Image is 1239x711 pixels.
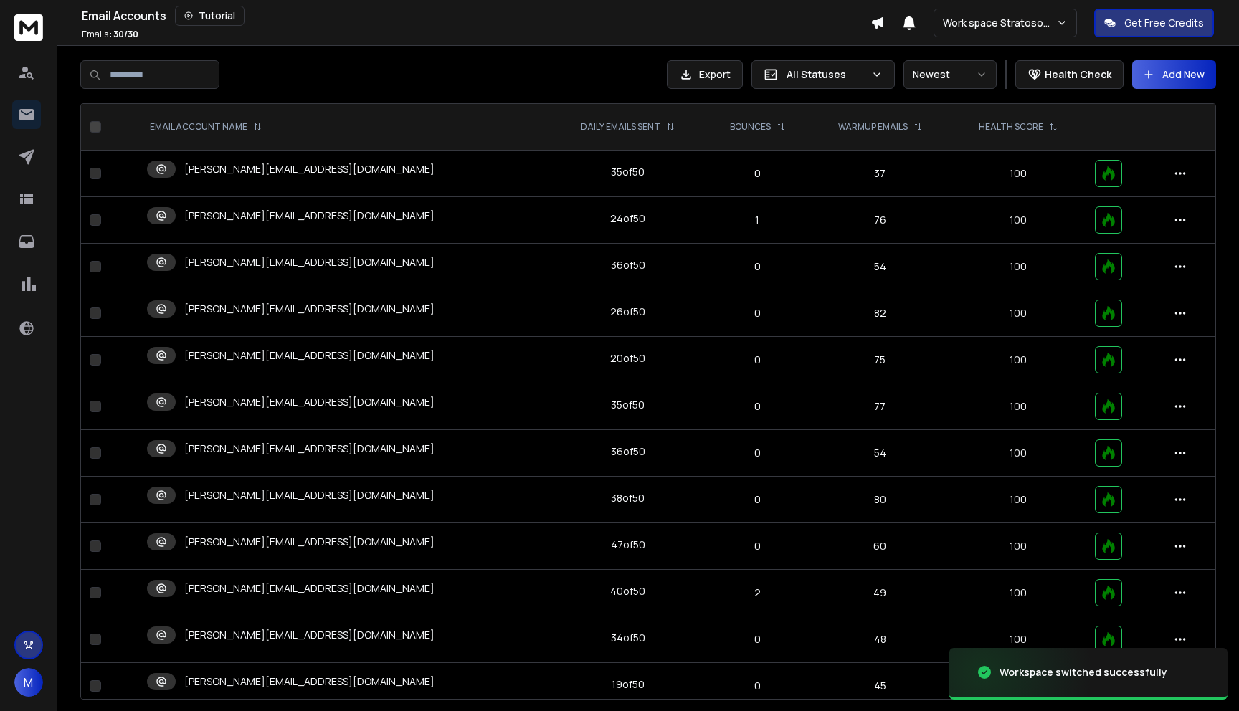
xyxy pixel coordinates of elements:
div: Email Accounts [82,6,870,26]
p: 0 [714,446,801,460]
div: 26 of 50 [610,305,645,319]
p: [PERSON_NAME][EMAIL_ADDRESS][DOMAIN_NAME] [184,302,435,316]
p: [PERSON_NAME][EMAIL_ADDRESS][DOMAIN_NAME] [184,535,435,549]
div: 20 of 50 [610,351,645,366]
button: Get Free Credits [1094,9,1214,37]
p: Health Check [1045,67,1111,82]
p: 2 [714,586,801,600]
td: 54 [809,244,951,290]
p: Work space Stratosoftware [943,16,1056,30]
button: M [14,668,43,697]
td: 100 [951,477,1086,523]
button: Health Check [1015,60,1124,89]
td: 100 [951,151,1086,197]
td: 37 [809,151,951,197]
div: 35 of 50 [611,398,645,412]
button: Newest [903,60,997,89]
p: 0 [714,353,801,367]
td: 48 [809,616,951,663]
p: 0 [714,166,801,181]
p: [PERSON_NAME][EMAIL_ADDRESS][DOMAIN_NAME] [184,581,435,596]
div: EMAIL ACCOUNT NAME [150,121,262,133]
p: [PERSON_NAME][EMAIL_ADDRESS][DOMAIN_NAME] [184,674,435,689]
span: 30 / 30 [113,28,138,40]
td: 77 [809,383,951,430]
p: 0 [714,492,801,507]
td: 82 [809,290,951,337]
p: All Statuses [787,67,865,82]
p: BOUNCES [730,121,771,133]
div: 36 of 50 [611,258,645,272]
button: Tutorial [175,6,245,26]
div: 36 of 50 [611,444,645,459]
td: 100 [951,290,1086,337]
div: 24 of 50 [610,211,645,226]
td: 45 [809,663,951,710]
div: 35 of 50 [611,165,645,179]
p: [PERSON_NAME][EMAIL_ADDRESS][DOMAIN_NAME] [184,395,435,409]
p: Emails : [82,29,138,40]
p: [PERSON_NAME][EMAIL_ADDRESS][DOMAIN_NAME] [184,628,435,642]
td: 100 [951,244,1086,290]
td: 100 [951,383,1086,430]
td: 60 [809,523,951,570]
p: HEALTH SCORE [979,121,1043,133]
td: 75 [809,337,951,383]
div: 47 of 50 [611,538,645,552]
p: [PERSON_NAME][EMAIL_ADDRESS][DOMAIN_NAME] [184,209,435,223]
p: [PERSON_NAME][EMAIL_ADDRESS][DOMAIN_NAME] [184,488,435,502]
p: [PERSON_NAME][EMAIL_ADDRESS][DOMAIN_NAME] [184,348,435,363]
div: 40 of 50 [610,584,645,598]
p: Get Free Credits [1124,16,1204,30]
button: Export [667,60,743,89]
p: 0 [714,632,801,646]
td: 54 [809,430,951,477]
p: 0 [714,259,801,274]
td: 80 [809,477,951,523]
td: 100 [951,197,1086,244]
div: 34 of 50 [611,631,645,645]
td: 100 [951,337,1086,383]
p: [PERSON_NAME][EMAIL_ADDRESS][DOMAIN_NAME] [184,162,435,176]
p: 0 [714,306,801,320]
p: 0 [714,679,801,693]
div: Workspace switched successfully [1000,665,1167,679]
td: 100 [951,523,1086,570]
td: 100 [951,616,1086,663]
p: [PERSON_NAME][EMAIL_ADDRESS][DOMAIN_NAME] [184,442,435,456]
button: Add New [1132,60,1216,89]
p: 0 [714,399,801,414]
p: WARMUP EMAILS [838,121,908,133]
p: [PERSON_NAME][EMAIL_ADDRESS][DOMAIN_NAME] [184,255,435,269]
p: 0 [714,539,801,553]
div: 19 of 50 [612,677,645,692]
td: 100 [951,430,1086,477]
td: 49 [809,570,951,616]
p: DAILY EMAILS SENT [581,121,660,133]
td: 100 [951,570,1086,616]
td: 76 [809,197,951,244]
p: 1 [714,213,801,227]
div: 38 of 50 [611,491,645,505]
